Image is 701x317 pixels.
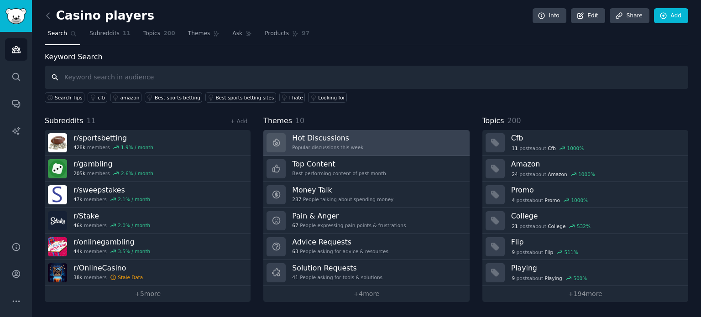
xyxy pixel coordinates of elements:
[511,170,596,178] div: post s about
[163,30,175,38] span: 200
[48,263,67,282] img: OnlineCasino
[263,260,469,286] a: Solution Requests41People asking for tools & solutions
[482,130,688,156] a: Cfb11postsaboutCfb1000%
[118,222,150,229] div: 2.0 % / month
[482,156,688,182] a: Amazon24postsaboutAmazon1000%
[548,223,565,229] span: College
[73,159,153,169] h3: r/ gambling
[292,222,298,229] span: 67
[45,26,80,45] a: Search
[308,92,347,103] a: Looking for
[121,144,153,151] div: 1.9 % / month
[512,223,518,229] span: 21
[511,185,682,195] h3: Promo
[511,248,579,256] div: post s about
[45,234,251,260] a: r/onlinegambling44kmembers3.5% / month
[545,275,562,281] span: Playing
[205,92,276,103] a: Best sports betting sites
[45,208,251,234] a: r/Stake46kmembers2.0% / month
[87,116,96,125] span: 11
[45,115,84,127] span: Subreddits
[263,130,469,156] a: Hot DiscussionsPopular discussions this week
[73,248,150,255] div: members
[512,197,515,203] span: 4
[577,223,591,229] div: 532 %
[45,156,251,182] a: r/gambling205kmembers2.6% / month
[512,249,515,255] span: 9
[482,260,688,286] a: Playing9postsaboutPlaying500%
[578,171,595,177] div: 1000 %
[185,26,223,45] a: Themes
[73,222,150,229] div: members
[263,234,469,260] a: Advice Requests63People asking for advice & resources
[73,196,82,203] span: 47k
[512,145,518,151] span: 11
[263,115,292,127] span: Themes
[263,182,469,208] a: Money Talk287People talking about spending money
[45,130,251,156] a: r/sportsbetting428kmembers1.9% / month
[230,118,247,125] a: + Add
[292,274,382,281] div: People asking for tools & solutions
[73,222,82,229] span: 46k
[263,208,469,234] a: Pain & Anger67People expressing pain points & frustrations
[654,8,688,24] a: Add
[511,263,682,273] h3: Playing
[511,144,585,152] div: post s about
[140,26,178,45] a: Topics200
[482,208,688,234] a: College21postsaboutCollege532%
[73,144,153,151] div: members
[292,159,386,169] h3: Top Content
[279,92,305,103] a: I hate
[86,26,134,45] a: Subreddits11
[511,211,682,221] h3: College
[548,145,556,151] span: Cfb
[48,159,67,178] img: gambling
[511,274,588,282] div: post s about
[545,197,560,203] span: Promo
[45,66,688,89] input: Keyword search in audience
[88,92,107,103] a: cfb
[548,171,567,177] span: Amazon
[229,26,255,45] a: Ask
[73,248,82,255] span: 44k
[573,275,587,281] div: 500 %
[571,197,588,203] div: 1000 %
[145,92,203,103] a: Best sports betting
[45,52,102,61] label: Keyword Search
[121,170,153,177] div: 2.6 % / month
[512,171,518,177] span: 24
[292,263,382,273] h3: Solution Requests
[118,248,150,255] div: 3.5 % / month
[571,8,605,24] a: Edit
[143,30,160,38] span: Topics
[73,170,153,177] div: members
[265,30,289,38] span: Products
[232,30,242,38] span: Ask
[48,211,67,230] img: Stake
[292,196,393,203] div: People talking about spending money
[482,286,688,302] a: +194more
[511,196,589,204] div: post s about
[48,185,67,204] img: sweepstakes
[73,170,85,177] span: 205k
[120,94,140,101] div: amazon
[155,94,200,101] div: Best sports betting
[48,133,67,152] img: sportsbetting
[73,144,85,151] span: 428k
[110,92,141,103] a: amazon
[482,115,504,127] span: Topics
[511,237,682,247] h3: Flip
[215,94,274,101] div: Best sports betting sites
[73,196,150,203] div: members
[73,185,150,195] h3: r/ sweepstakes
[292,133,363,143] h3: Hot Discussions
[295,116,304,125] span: 10
[512,275,515,281] span: 9
[292,248,298,255] span: 63
[292,248,388,255] div: People asking for advice & resources
[511,159,682,169] h3: Amazon
[45,92,84,103] button: Search Tips
[565,249,578,255] div: 511 %
[567,145,584,151] div: 1000 %
[45,260,251,286] a: r/OnlineCasino38kmembersStale Data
